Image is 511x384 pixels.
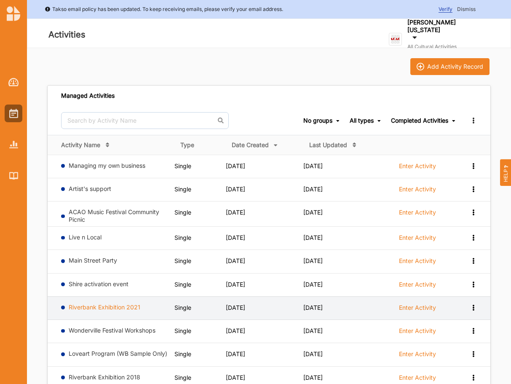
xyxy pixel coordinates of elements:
a: Enter Activity [399,280,436,293]
a: Enter Activity [399,303,436,316]
a: Main Street Party [69,257,117,264]
span: Single [174,209,191,216]
label: Enter Activity [399,304,436,311]
label: Enter Activity [399,185,436,193]
div: Add Activity Record [427,63,483,70]
div: Completed Activities [391,117,448,124]
div: No groups [303,117,332,124]
span: [DATE] [303,162,323,169]
label: All Cultural Activities Organisation [407,43,486,57]
label: Enter Activity [399,162,436,170]
label: Enter Activity [399,327,436,335]
button: iconAdd Activity Record [410,58,490,75]
label: [PERSON_NAME][US_STATE] [407,19,486,34]
img: Library [9,172,18,179]
a: Dashboard [5,73,22,91]
div: All types [350,117,374,124]
a: Live n Local [69,234,102,241]
a: Enter Activity [399,185,436,198]
span: [DATE] [303,185,323,193]
span: Single [174,327,191,334]
a: Activities [5,105,22,122]
a: Artist's support [69,185,111,192]
span: [DATE] [303,304,323,311]
span: [DATE] [226,304,245,311]
a: Enter Activity [399,350,436,363]
img: Reports [9,141,18,148]
img: logo [389,33,402,46]
img: icon [417,63,424,70]
span: Single [174,374,191,381]
a: Managing my own business [69,162,145,169]
span: [DATE] [226,162,245,169]
span: [DATE] [303,350,323,357]
a: Enter Activity [399,234,436,246]
span: [DATE] [226,281,245,288]
a: Library [5,167,22,185]
label: Activities [48,28,86,42]
span: Single [174,234,191,241]
a: Enter Activity [399,327,436,339]
span: [DATE] [226,327,245,334]
span: [DATE] [303,374,323,381]
span: [DATE] [303,257,323,264]
a: ACAO Music Festival Community Picnic [69,208,159,223]
a: Loveart Program (WB Sample Only) [69,350,167,357]
div: Takso email policy has been updated. To keep receiving emails, please verify your email address. [45,5,283,13]
span: Single [174,162,191,169]
span: [DATE] [303,327,323,334]
a: Wonderville Festival Workshops [69,327,155,334]
label: Enter Activity [399,281,436,288]
a: Riverbank Exhibition 2018 [69,373,140,381]
img: Activities [9,109,18,118]
span: [DATE] [303,209,323,216]
span: Single [174,281,191,288]
img: logo [7,6,20,21]
a: Enter Activity [399,162,436,175]
span: [DATE] [226,234,245,241]
span: Verify [439,6,452,13]
label: Enter Activity [399,374,436,381]
th: Type [174,135,226,155]
a: Reports [5,136,22,153]
img: Dashboard [8,78,19,86]
span: [DATE] [303,281,323,288]
label: Enter Activity [399,350,436,358]
label: Enter Activity [399,234,436,242]
a: Enter Activity [399,257,436,269]
label: Enter Activity [399,257,436,265]
label: Enter Activity [399,209,436,216]
div: Activity Name [61,141,100,149]
span: [DATE] [226,374,245,381]
span: [DATE] [226,350,245,357]
a: Enter Activity [399,208,436,221]
span: Single [174,257,191,264]
span: Single [174,350,191,357]
a: Shire activation event [69,280,128,287]
span: Single [174,304,191,311]
span: [DATE] [226,209,245,216]
a: Riverbank Exhibition 2021 [69,303,140,311]
div: Date Created [232,141,269,149]
span: [DATE] [303,234,323,241]
span: [DATE] [226,185,245,193]
span: Dismiss [457,6,476,12]
input: Search by Activity Name [61,112,229,129]
div: Managed Activities [61,92,115,99]
span: Single [174,185,191,193]
div: Last Updated [309,141,347,149]
span: [DATE] [226,257,245,264]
